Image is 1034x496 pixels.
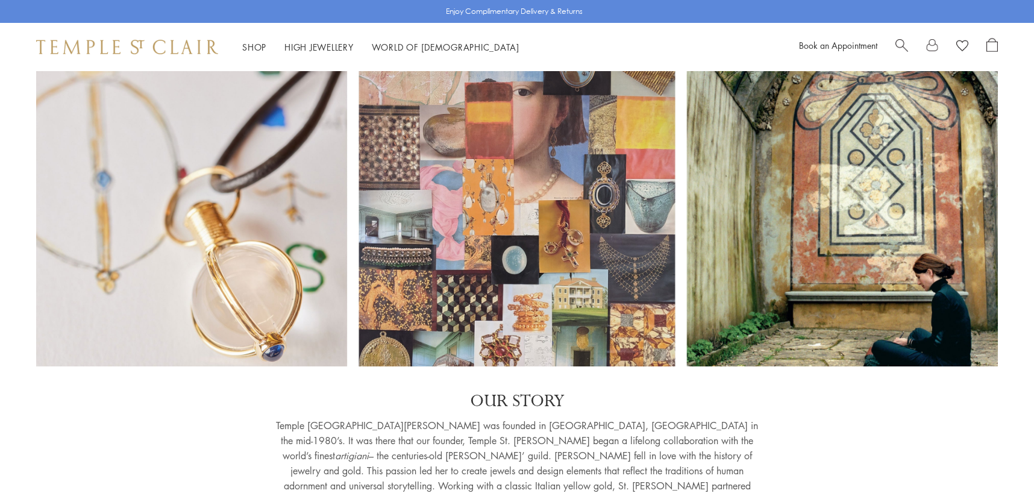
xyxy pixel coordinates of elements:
[276,391,758,412] p: OUR STORY
[446,5,583,17] p: Enjoy Complimentary Delivery & Returns
[986,38,998,56] a: Open Shopping Bag
[335,449,369,462] em: artigiani
[799,39,877,51] a: Book an Appointment
[242,41,266,53] a: ShopShop
[372,41,519,53] a: World of [DEMOGRAPHIC_DATA]World of [DEMOGRAPHIC_DATA]
[242,40,519,55] nav: Main navigation
[284,41,354,53] a: High JewelleryHigh Jewellery
[956,38,968,56] a: View Wishlist
[36,40,218,54] img: Temple St. Clair
[895,38,908,56] a: Search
